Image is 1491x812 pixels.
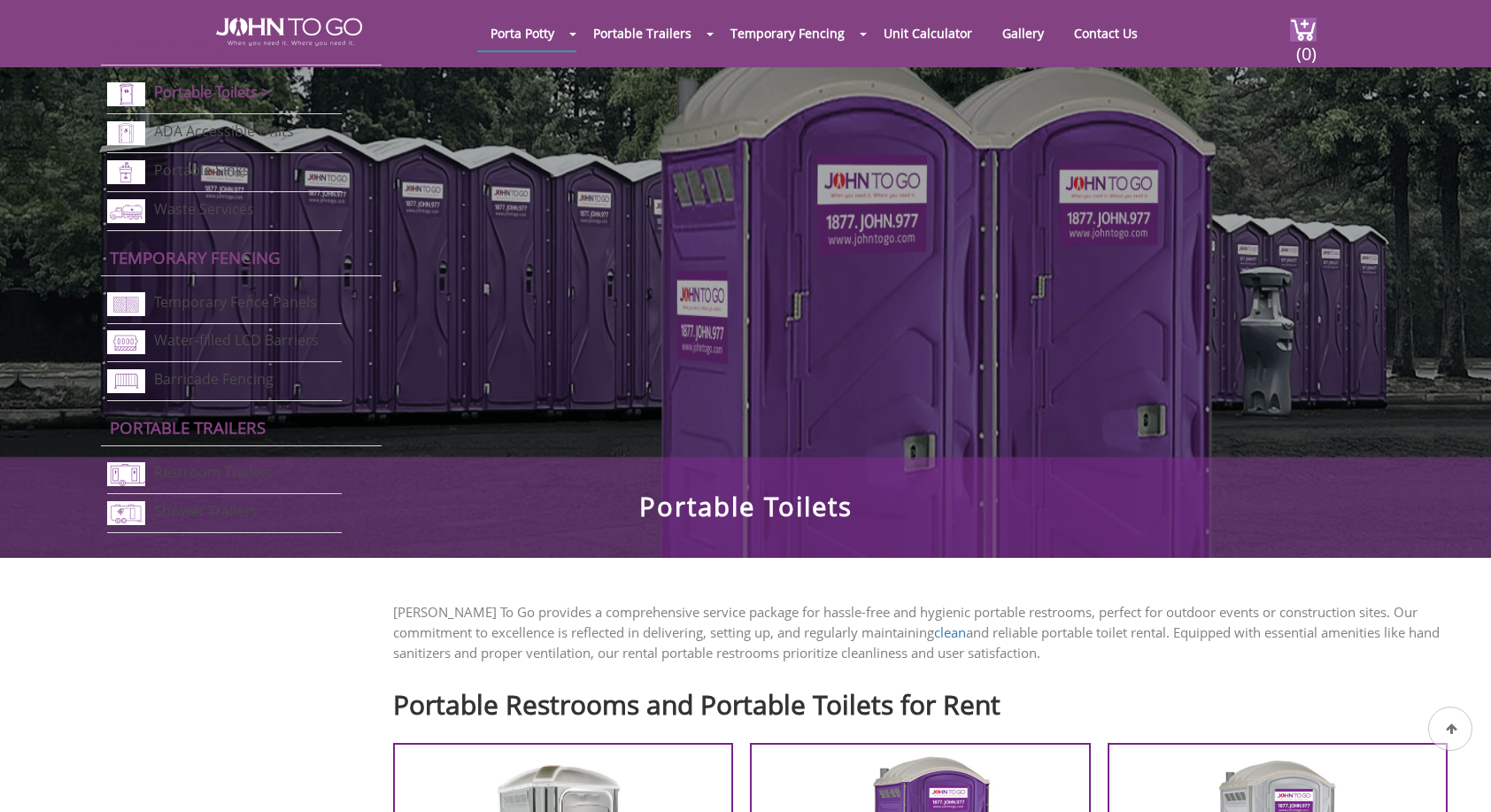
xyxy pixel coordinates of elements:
[107,199,145,223] img: waste-services-new.png
[107,292,145,316] img: chan-link-fencing-new.png
[934,623,966,641] a: clean
[107,369,145,393] img: barricade-fencing-icon-new.png
[154,199,254,219] a: Waste Services
[154,331,319,351] a: Water-filled LCD Barriers
[154,502,258,522] a: Shower Trailers
[107,501,145,525] img: shower-trailers-new.png
[1061,16,1151,50] a: Contact Us
[107,121,145,145] img: ADA-units-new.png
[1290,18,1317,42] img: cart a
[154,81,270,102] a: Portable Toilets >
[154,370,274,390] a: Barricade Fencing
[870,16,985,50] a: Unit Calculator
[110,246,281,268] a: Temporary Fencing
[154,292,317,312] a: Temporary Fence Panels
[154,160,250,180] a: Portable Sinks
[154,463,274,483] a: Restroom Trailers
[393,681,1465,719] h2: Portable Restrooms and Portable Toilets for Rent
[107,82,145,106] img: portable-toilets-new.png
[107,330,145,354] img: water-filled%20barriers-new.png
[110,416,266,438] a: Portable trailers
[107,160,145,184] img: portable-sinks-new.png
[216,18,362,46] img: JOHN to go
[580,16,705,50] a: Portable Trailers
[107,462,145,486] img: restroom-trailers-new.png
[477,16,568,50] a: Porta Potty
[989,16,1057,50] a: Gallery
[154,121,294,141] a: ADA Accessible Units
[1295,27,1317,66] span: (0)
[393,602,1465,663] p: [PERSON_NAME] To Go provides a comprehensive service package for hassle-free and hygienic portabl...
[717,16,858,50] a: Temporary Fencing
[110,35,228,58] a: Porta Potties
